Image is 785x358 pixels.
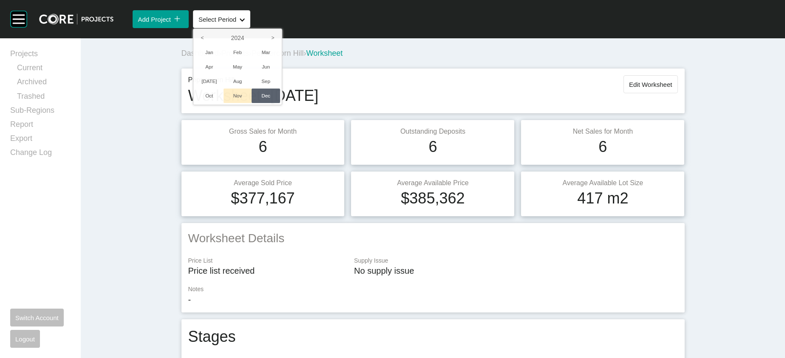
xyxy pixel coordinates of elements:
li: Mar [252,45,280,60]
li: Nov [224,89,252,103]
i: < [195,31,210,45]
li: Dec [252,89,280,103]
label: 2024 [195,31,280,45]
li: May [224,60,252,74]
li: Sep [252,74,280,89]
li: Jan [195,45,224,60]
li: Aug [224,74,252,89]
i: > [266,31,280,45]
li: Feb [224,45,252,60]
li: Oct [195,89,224,103]
li: Jun [252,60,280,74]
li: [DATE] [195,74,224,89]
li: Apr [195,60,224,74]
